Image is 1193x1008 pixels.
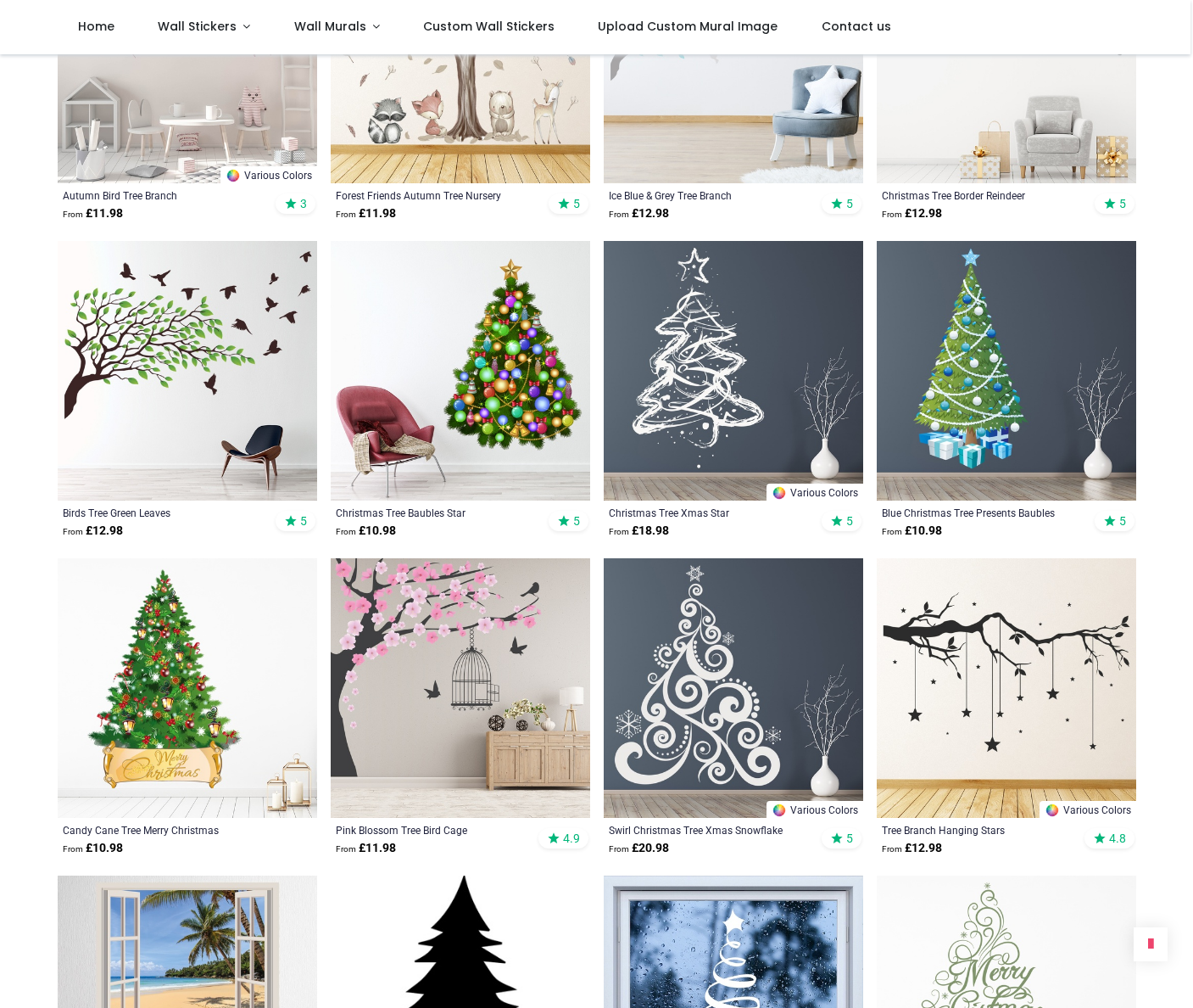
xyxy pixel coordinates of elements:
a: Swirl Christmas Tree Xmas Snowflake [609,823,808,837]
span: 5 [846,831,853,846]
span: 4.9 [563,831,580,846]
span: Wall Murals [294,18,366,35]
span: From [63,527,83,536]
a: Various Colors [767,484,863,501]
img: Pink Blossom Tree Bird Cage Wall Sticker [331,558,590,818]
span: Wall Stickers [158,18,237,35]
span: Home [78,18,114,35]
span: 5 [300,513,307,529]
a: Birds Tree Green Leaves [63,506,262,519]
span: 5 [1119,196,1126,211]
a: Autumn Bird Tree Branch [63,188,262,202]
span: 5 [573,513,580,529]
span: 5 [846,513,853,529]
span: From [882,210,902,219]
strong: £ 12.98 [882,840,942,857]
span: Contact us [822,18,891,35]
span: From [336,210,356,219]
strong: £ 11.98 [63,205,123,222]
a: Various Colors [767,801,863,818]
strong: £ 12.98 [609,205,669,222]
span: 5 [573,196,580,211]
strong: £ 20.98 [609,840,669,857]
span: From [63,210,83,219]
span: From [882,844,902,854]
img: Candy Cane Tree Merry Christmas Wall Sticker [58,558,317,818]
span: From [336,844,356,854]
span: 3 [300,196,307,211]
img: Color Wheel [772,803,787,818]
strong: £ 12.98 [63,523,123,540]
img: Swirl Christmas Tree Xmas Snowflake Wall Sticker [604,558,863,818]
a: Ice Blue & Grey Tree Branch [609,188,808,202]
a: Blue Christmas Tree Presents Baubles [882,506,1081,519]
a: Forest Friends Autumn Tree Nursery [336,188,535,202]
span: Upload Custom Mural Image [598,18,778,35]
span: From [63,844,83,854]
a: Christmas Tree Border Reindeer [882,188,1081,202]
strong: £ 10.98 [63,840,123,857]
img: Color Wheel [1045,803,1060,818]
span: From [609,210,629,219]
a: Christmas Tree Baubles Star [336,506,535,519]
span: 5 [846,196,853,211]
span: From [609,844,629,854]
span: From [336,527,356,536]
img: Birds Tree Green Leaves Wall Sticker [58,241,317,501]
img: Color Wheel [772,485,787,501]
a: Tree Branch Hanging Stars [882,823,1081,837]
strong: £ 10.98 [336,523,396,540]
img: Christmas Tree Xmas Star Wall Sticker [604,241,863,501]
img: Christmas Tree Baubles Star Wall Sticker [331,241,590,501]
a: Various Colors [1040,801,1136,818]
img: Blue Christmas Tree Presents Baubles Wall Sticker [877,241,1136,501]
span: From [609,527,629,536]
img: Color Wheel [226,168,241,183]
strong: £ 10.98 [882,523,942,540]
a: Pink Blossom Tree Bird Cage [336,823,535,837]
span: Custom Wall Stickers [423,18,555,35]
img: Tree Branch Hanging Stars Wall Sticker [877,558,1136,818]
strong: £ 12.98 [882,205,942,222]
a: Candy Cane Tree Merry Christmas [63,823,262,837]
span: 5 [1119,513,1126,529]
strong: £ 11.98 [336,205,396,222]
a: Christmas Tree Xmas Star [609,506,808,519]
strong: £ 11.98 [336,840,396,857]
span: 4.8 [1109,831,1126,846]
strong: £ 18.98 [609,523,669,540]
a: Various Colors [220,166,317,183]
span: From [882,527,902,536]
